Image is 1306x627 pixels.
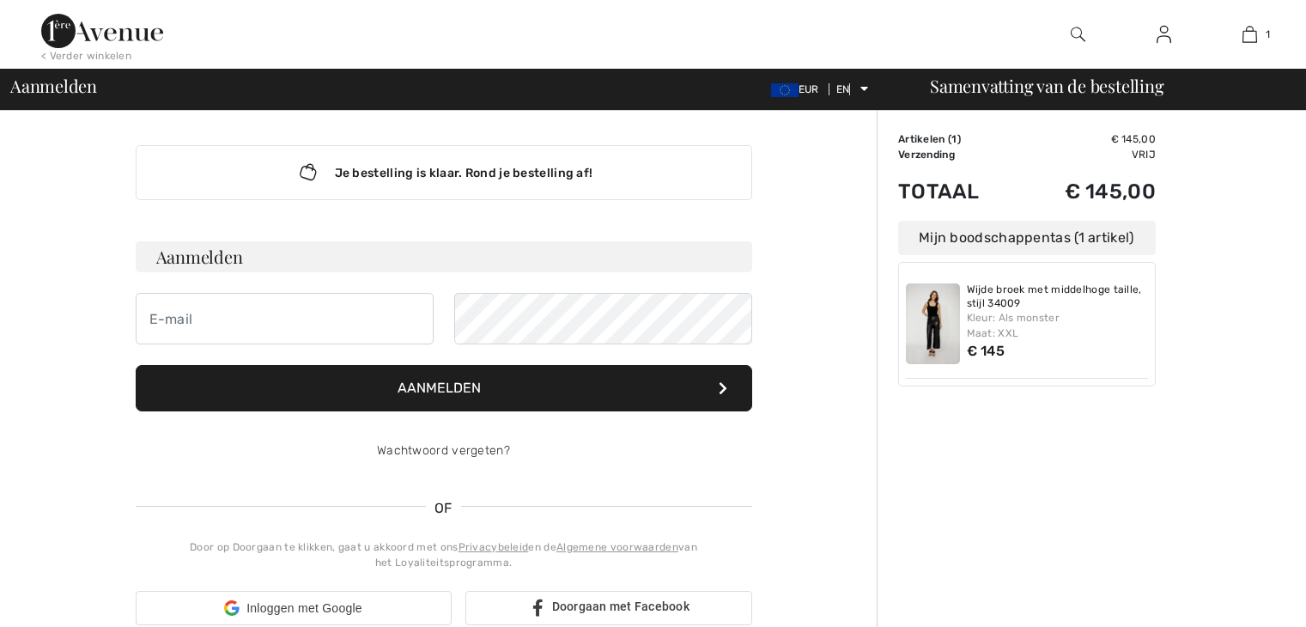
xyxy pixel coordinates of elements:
[1071,24,1085,45] img: zoek op de website
[898,133,951,145] font: Artikelen (
[41,14,163,48] img: 1ère Avenue
[898,149,955,161] font: Verzending
[898,180,980,204] font: Totaal
[1111,133,1156,145] font: € 145,00
[1266,28,1270,40] font: 1
[930,74,1163,97] font: Samenvatting van de bestelling
[556,541,678,553] a: Algemene voorwaarden
[1132,149,1156,161] font: Vrij
[190,541,458,553] font: Door op Doorgaan te klikken, gaat u akkoord met ons
[967,283,1142,309] font: Wijde broek met middelhoge taille, stijl 34009
[136,591,452,625] div: Inloggen met Google
[377,443,510,458] a: Wachtwoord vergeten?
[919,229,1134,246] font: Mijn boodschappentas (1 artikel)
[967,343,1005,359] font: € 145
[434,500,453,516] font: OF
[1065,180,1156,204] font: € 145,00
[1157,24,1171,45] img: Mijn gegevens
[1207,24,1291,45] a: 1
[771,83,799,97] img: Euro
[1242,24,1257,45] img: Mijn tas
[335,166,593,180] font: Je bestelling is klaar. Rond je bestelling af!
[398,380,481,396] font: Aanmelden
[528,541,556,553] font: en de
[1143,24,1185,46] a: Aanmelden
[967,312,1060,324] font: Kleur: Als monster
[967,283,1149,310] a: Wijde broek met middelhoge taille, stijl 34009
[465,591,752,625] a: Doorgaan met Facebook
[799,83,819,95] font: EUR
[957,133,961,145] font: )
[951,133,957,145] font: 1
[967,327,1019,339] font: Maat: XXL
[136,365,752,411] button: Aanmelden
[906,283,960,364] img: Wijde broek met middelhoge taille, stijl 34009
[136,293,434,344] input: E-mail
[41,50,131,62] font: < Verder winkelen
[246,601,362,615] font: Inloggen met Google
[10,74,97,97] font: Aanmelden
[156,245,243,268] font: Aanmelden
[459,541,529,553] a: Privacybeleid
[552,600,689,613] font: Doorgaan met Facebook
[836,83,850,95] font: EN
